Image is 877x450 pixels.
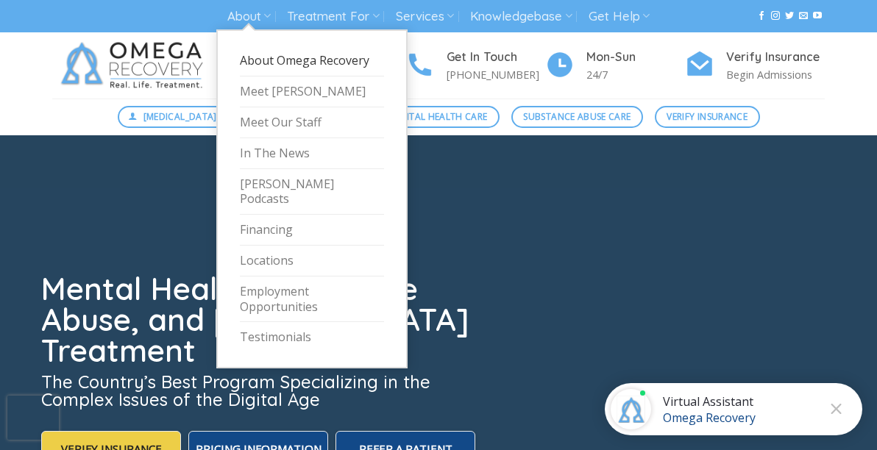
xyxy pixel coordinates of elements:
[240,46,384,76] a: About Omega Recovery
[240,215,384,246] a: Financing
[470,3,572,30] a: Knowledgebase
[523,110,631,124] span: Substance Abuse Care
[118,106,230,128] a: [MEDICAL_DATA]
[240,76,384,107] a: Meet [PERSON_NAME]
[390,110,487,124] span: Mental Health Care
[240,169,384,215] a: [PERSON_NAME] Podcasts
[757,11,766,21] a: Follow on Facebook
[589,3,650,30] a: Get Help
[655,106,760,128] a: Verify Insurance
[396,3,454,30] a: Services
[52,32,218,99] img: Omega Recovery
[287,3,379,30] a: Treatment For
[785,11,794,21] a: Follow on Twitter
[240,322,384,352] a: Testimonials
[667,110,748,124] span: Verify Insurance
[41,373,478,408] h3: The Country’s Best Program Specializing in the Complex Issues of the Digital Age
[378,106,500,128] a: Mental Health Care
[447,48,545,67] h4: Get In Touch
[143,110,217,124] span: [MEDICAL_DATA]
[227,3,271,30] a: About
[813,11,822,21] a: Follow on YouTube
[726,66,825,83] p: Begin Admissions
[240,107,384,138] a: Meet Our Staff
[685,48,825,84] a: Verify Insurance Begin Admissions
[447,66,545,83] p: [PHONE_NUMBER]
[240,276,384,323] a: Employment Opportunities
[511,106,643,128] a: Substance Abuse Care
[240,246,384,276] a: Locations
[771,11,780,21] a: Follow on Instagram
[726,48,825,67] h4: Verify Insurance
[799,11,808,21] a: Send us an email
[586,66,685,83] p: 24/7
[405,48,545,84] a: Get In Touch [PHONE_NUMBER]
[586,48,685,67] h4: Mon-Sun
[41,274,478,366] h1: Mental Health, Substance Abuse, and [MEDICAL_DATA] Treatment
[7,396,59,440] iframe: reCAPTCHA
[240,138,384,169] a: In The News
